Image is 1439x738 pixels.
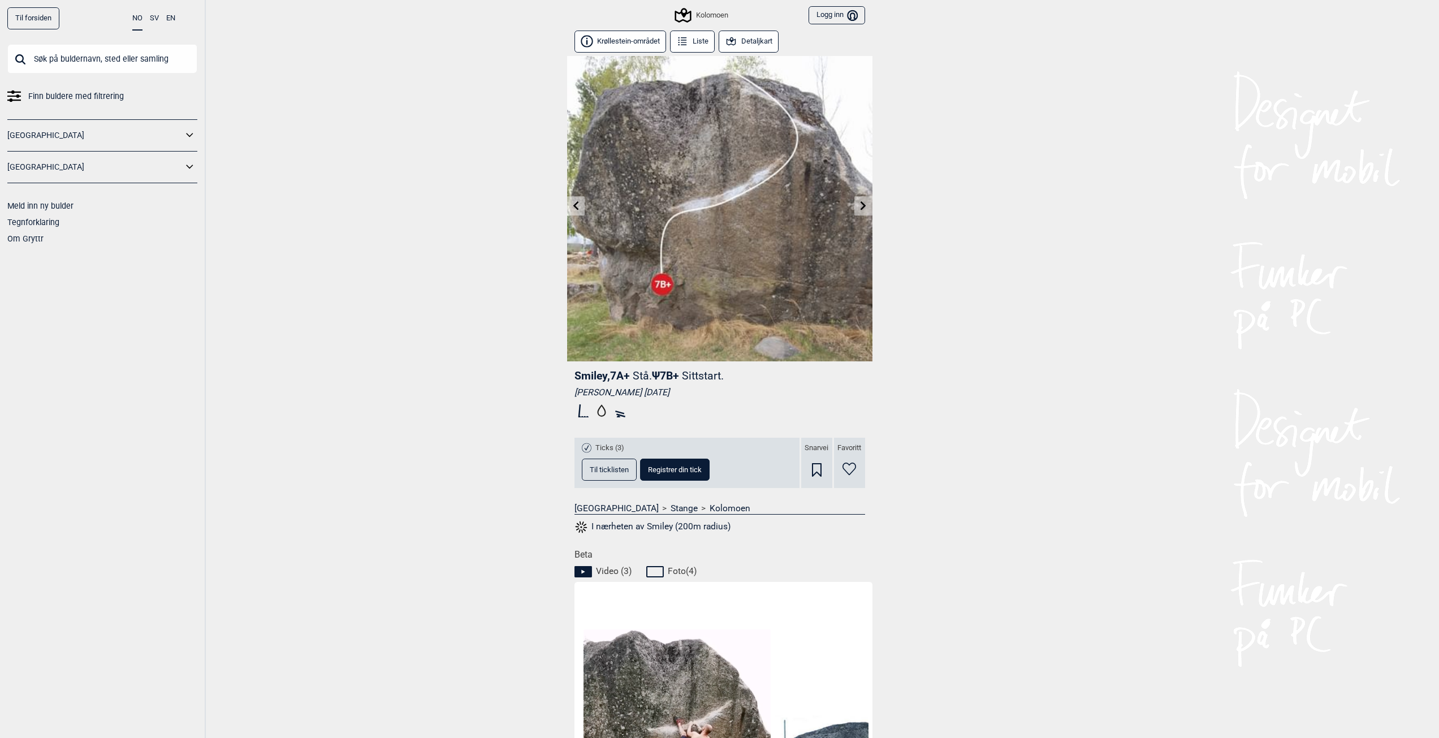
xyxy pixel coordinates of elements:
a: Stange [671,503,698,514]
span: Video ( 3 ) [596,566,632,577]
a: Kolomoen [710,503,750,514]
input: Søk på buldernavn, sted eller samling [7,44,197,74]
span: Ψ 7B+ [652,369,724,382]
button: Logg inn [809,6,865,25]
button: Krøllestein-området [574,31,667,53]
p: Sittstart. [682,369,724,382]
button: EN [166,7,175,29]
button: Detaljkart [719,31,779,53]
div: Kolomoen [676,8,728,22]
button: Liste [670,31,715,53]
button: NO [132,7,142,31]
a: [GEOGRAPHIC_DATA] [7,159,183,175]
span: Til ticklisten [590,466,629,473]
a: Om Gryttr [7,234,44,243]
span: Finn buldere med filtrering [28,88,124,105]
nav: > > [574,503,865,514]
div: Snarvei [801,438,832,488]
button: I nærheten av Smiley (200m radius) [574,520,731,534]
p: Stå. [633,369,652,382]
span: Favoritt [837,443,861,453]
a: Til forsiden [7,7,59,29]
a: [GEOGRAPHIC_DATA] [7,127,183,144]
span: Registrer din tick [648,466,702,473]
a: Finn buldere med filtrering [7,88,197,105]
span: Foto ( 4 ) [668,566,697,577]
a: [GEOGRAPHIC_DATA] [574,503,659,514]
button: SV [150,7,159,29]
button: Registrer din tick [640,459,710,481]
div: [PERSON_NAME] [DATE] [574,387,865,398]
a: Meld inn ny bulder [7,201,74,210]
a: Tegnforklaring [7,218,59,227]
span: Ticks (3) [595,443,624,453]
img: Smiley [567,56,872,361]
button: Til ticklisten [582,459,637,481]
span: Smiley , 7A+ [574,369,630,382]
